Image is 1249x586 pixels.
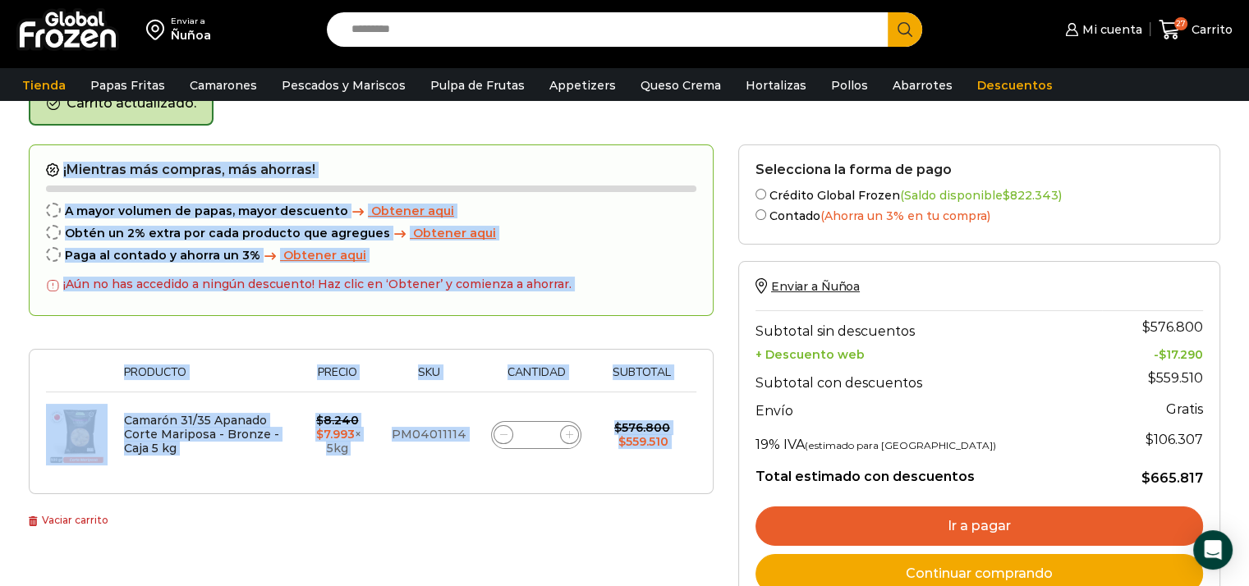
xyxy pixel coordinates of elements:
[1078,21,1142,38] span: Mi cuenta
[755,162,1203,177] h2: Selecciona la forma de pago
[1159,11,1233,49] a: 27 Carrito
[1174,17,1187,30] span: 27
[1159,347,1166,362] span: $
[1142,319,1203,335] bdi: 576.800
[614,420,670,435] bdi: 576.800
[755,310,1102,343] th: Subtotal sin descuentos
[1102,343,1203,362] td: -
[1142,319,1150,335] span: $
[146,16,171,43] img: address-field-icon.svg
[46,204,696,218] div: A mayor volumen de papas, mayor descuento
[283,248,366,263] span: Obtener aqui
[293,366,382,391] th: Precio
[29,514,108,526] a: Vaciar carrito
[618,434,626,449] span: $
[14,70,74,101] a: Tienda
[413,226,496,240] span: Obtener aqui
[381,366,477,391] th: Sku
[181,70,265,101] a: Camarones
[46,270,572,299] div: ¡Aún no has accedido a ningún descuento! Haz clic en ‘Obtener’ y comienza a ahorrar.
[525,423,548,446] input: Product quantity
[273,70,414,101] a: Pescados y Mariscos
[823,70,876,101] a: Pollos
[755,423,1102,456] th: 19% IVA
[82,70,173,101] a: Papas Fritas
[1193,530,1233,570] div: Open Intercom Messenger
[1148,370,1156,386] span: $
[755,343,1102,362] th: + Descuento web
[1061,13,1141,46] a: Mi cuenta
[46,227,696,240] div: Obtén un 2% extra por cada producto que agregues
[1166,401,1203,417] strong: Gratis
[381,392,477,478] td: PM04011114
[1146,432,1203,447] span: 106.307
[46,249,696,263] div: Paga al contado y ahorra un 3%
[1148,370,1203,386] bdi: 559.510
[888,12,922,47] button: Search button
[293,392,382,478] td: × 5kg
[1141,470,1203,486] bdi: 665.817
[171,27,211,43] div: Ñuñoa
[1159,347,1203,362] bdi: 17.290
[1003,188,1058,203] bdi: 822.343
[390,227,496,240] a: Obtener aqui
[1187,21,1233,38] span: Carrito
[422,70,533,101] a: Pulpa de Frutas
[1141,470,1150,486] span: $
[315,427,323,442] span: $
[124,413,279,456] a: Camarón 31/35 Apanado Corte Mariposa - Bronze - Caja 5 kg
[969,70,1061,101] a: Descuentos
[371,204,454,218] span: Obtener aqui
[541,70,624,101] a: Appetizers
[820,208,990,223] span: (Ahorra un 3% en tu compra)
[755,185,1203,203] label: Crédito Global Frozen
[755,206,1203,223] label: Contado
[755,189,766,199] input: Crédito Global Frozen(Saldo disponible$822.343)
[116,366,293,391] th: Producto
[348,204,454,218] a: Obtener aqui
[477,366,596,391] th: Cantidad
[755,395,1102,423] th: Envío
[315,413,323,428] span: $
[260,249,366,263] a: Obtener aqui
[632,70,729,101] a: Queso Crema
[315,413,358,428] bdi: 8.240
[1146,432,1154,447] span: $
[614,420,622,435] span: $
[46,162,696,178] h2: ¡Mientras más compras, más ahorras!
[900,188,1062,203] span: (Saldo disponible )
[618,434,668,449] bdi: 559.510
[596,366,688,391] th: Subtotal
[315,427,354,442] bdi: 7.993
[771,279,860,294] span: Enviar a Ñuñoa
[884,70,961,101] a: Abarrotes
[755,209,766,220] input: Contado(Ahorra un 3% en tu compra)
[171,16,211,27] div: Enviar a
[29,83,214,126] div: Carrito actualizado.
[755,506,1203,546] a: Ir a pagar
[737,70,815,101] a: Hortalizas
[1003,188,1010,203] span: $
[755,456,1102,488] th: Total estimado con descuentos
[755,362,1102,395] th: Subtotal con descuentos
[755,279,860,294] a: Enviar a Ñuñoa
[805,439,996,451] small: (estimado para [GEOGRAPHIC_DATA])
